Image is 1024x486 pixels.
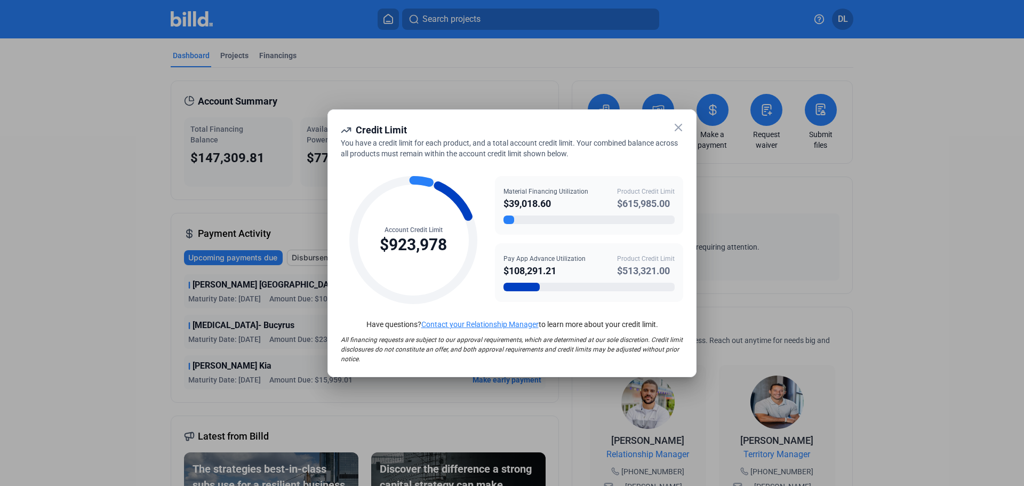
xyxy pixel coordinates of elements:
span: You have a credit limit for each product, and a total account credit limit. Your combined balance... [341,139,678,158]
div: Product Credit Limit [617,254,675,264]
span: Have questions? to learn more about your credit limit. [366,320,658,329]
div: Product Credit Limit [617,187,675,196]
div: Account Credit Limit [380,225,447,235]
div: $615,985.00 [617,196,675,211]
span: All financing requests are subject to our approval requirements, which are determined at our sole... [341,336,683,363]
div: $923,978 [380,235,447,255]
div: $513,321.00 [617,264,675,278]
div: $39,018.60 [503,196,588,211]
span: Credit Limit [356,124,407,136]
div: Pay App Advance Utilization [503,254,586,264]
a: Contact your Relationship Manager [421,320,539,329]
div: $108,291.21 [503,264,586,278]
div: Material Financing Utilization [503,187,588,196]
